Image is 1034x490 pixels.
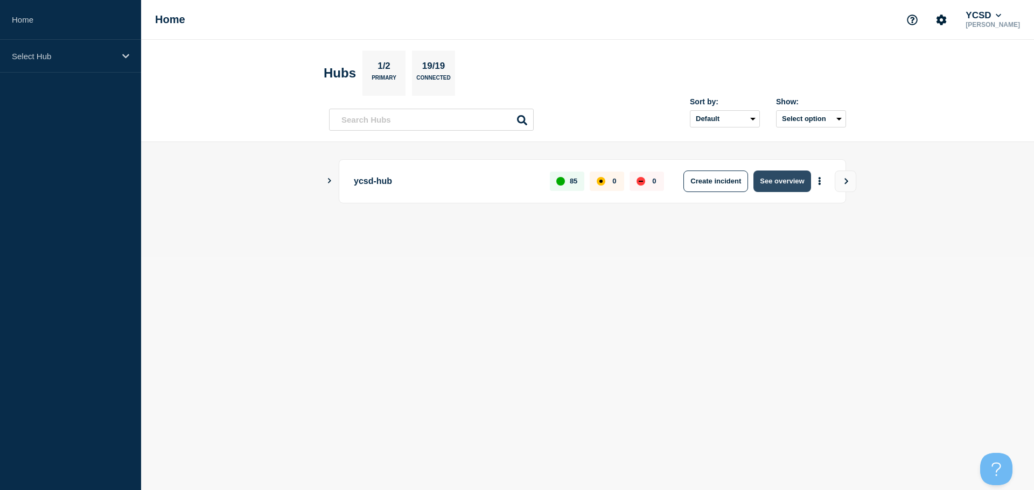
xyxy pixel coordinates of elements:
[374,61,395,75] p: 1/2
[612,177,616,185] p: 0
[416,75,450,86] p: Connected
[637,177,645,186] div: down
[556,177,565,186] div: up
[327,177,332,185] button: Show Connected Hubs
[683,171,748,192] button: Create incident
[963,21,1022,29] p: [PERSON_NAME]
[418,61,449,75] p: 19/19
[324,66,356,81] h2: Hubs
[776,97,846,106] div: Show:
[901,9,924,31] button: Support
[690,110,760,127] select: Sort by
[155,13,185,26] h1: Home
[753,171,811,192] button: See overview
[354,171,537,192] p: ycsd-hub
[813,171,827,191] button: More actions
[329,109,534,131] input: Search Hubs
[835,171,856,192] button: View
[597,177,605,186] div: affected
[690,97,760,106] div: Sort by:
[980,453,1012,485] iframe: Help Scout Beacon - Open
[652,177,656,185] p: 0
[963,10,1003,21] button: YCSD
[372,75,396,86] p: Primary
[570,177,577,185] p: 85
[12,52,115,61] p: Select Hub
[776,110,846,127] button: Select option
[930,9,953,31] button: Account settings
